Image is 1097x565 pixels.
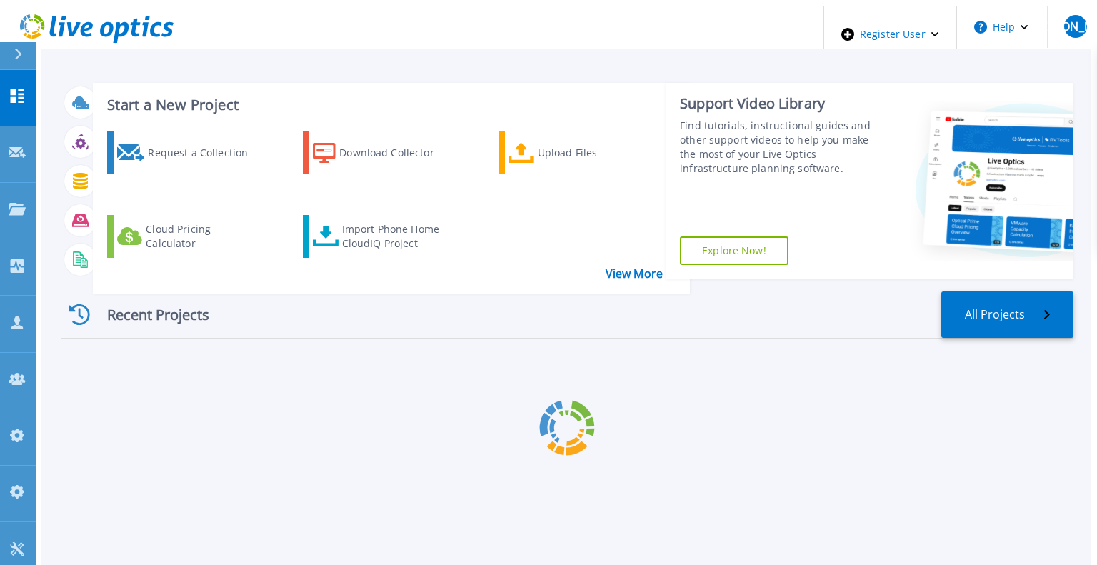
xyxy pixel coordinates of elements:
[941,291,1073,338] a: All Projects
[824,6,956,63] div: Register User
[342,219,456,254] div: Import Phone Home CloudIQ Project
[538,135,652,171] div: Upload Files
[957,6,1046,49] button: Help
[680,94,885,113] div: Support Video Library
[680,236,788,265] a: Explore Now!
[339,135,454,171] div: Download Collector
[303,131,476,174] a: Download Collector
[606,267,672,281] a: View More
[499,131,671,174] a: Upload Files
[146,219,260,254] div: Cloud Pricing Calculator
[680,119,885,176] div: Find tutorials, instructional guides and other support videos to help you make the most of your L...
[107,131,280,174] a: Request a Collection
[148,135,262,171] div: Request a Collection
[107,215,280,258] a: Cloud Pricing Calculator
[107,97,671,113] h3: Start a New Project
[61,297,232,332] div: Recent Projects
